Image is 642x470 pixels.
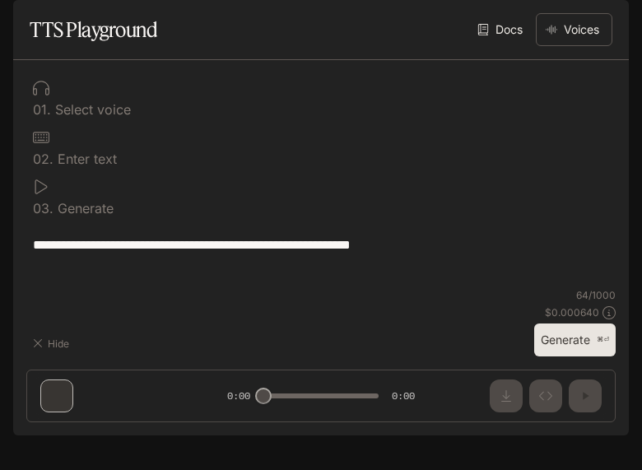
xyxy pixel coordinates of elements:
p: 0 3 . [33,202,53,215]
p: 0 1 . [33,103,51,116]
h1: TTS Playground [30,13,157,46]
p: Generate [53,202,114,215]
button: Generate⌘⏎ [534,323,616,357]
a: Docs [474,13,529,46]
button: Voices [536,13,612,46]
p: 0 2 . [33,152,53,165]
p: Select voice [51,103,131,116]
button: Hide [26,330,79,356]
p: Enter text [53,152,117,165]
p: ⌘⏎ [597,335,609,345]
